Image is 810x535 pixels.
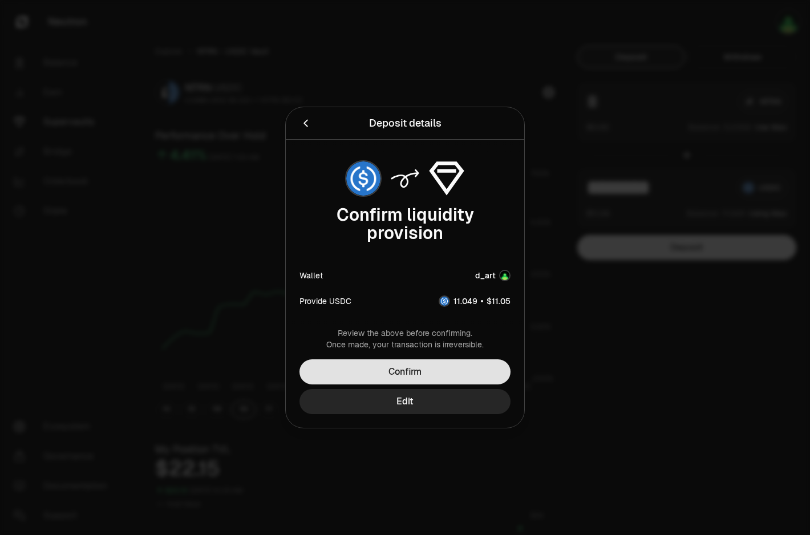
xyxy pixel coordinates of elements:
[299,359,511,384] button: Confirm
[299,389,511,414] button: Edit
[299,115,312,131] button: Back
[369,115,442,131] div: Deposit details
[440,297,449,306] img: USDC Logo
[475,270,511,281] button: d_art
[299,206,511,242] div: Confirm liquidity provision
[475,270,496,281] div: d_art
[299,327,511,350] div: Review the above before confirming. Once made, your transaction is irreversible.
[299,295,351,307] div: Provide USDC
[299,270,323,281] div: Wallet
[346,161,380,196] img: USDC Logo
[499,270,511,281] img: Account Image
